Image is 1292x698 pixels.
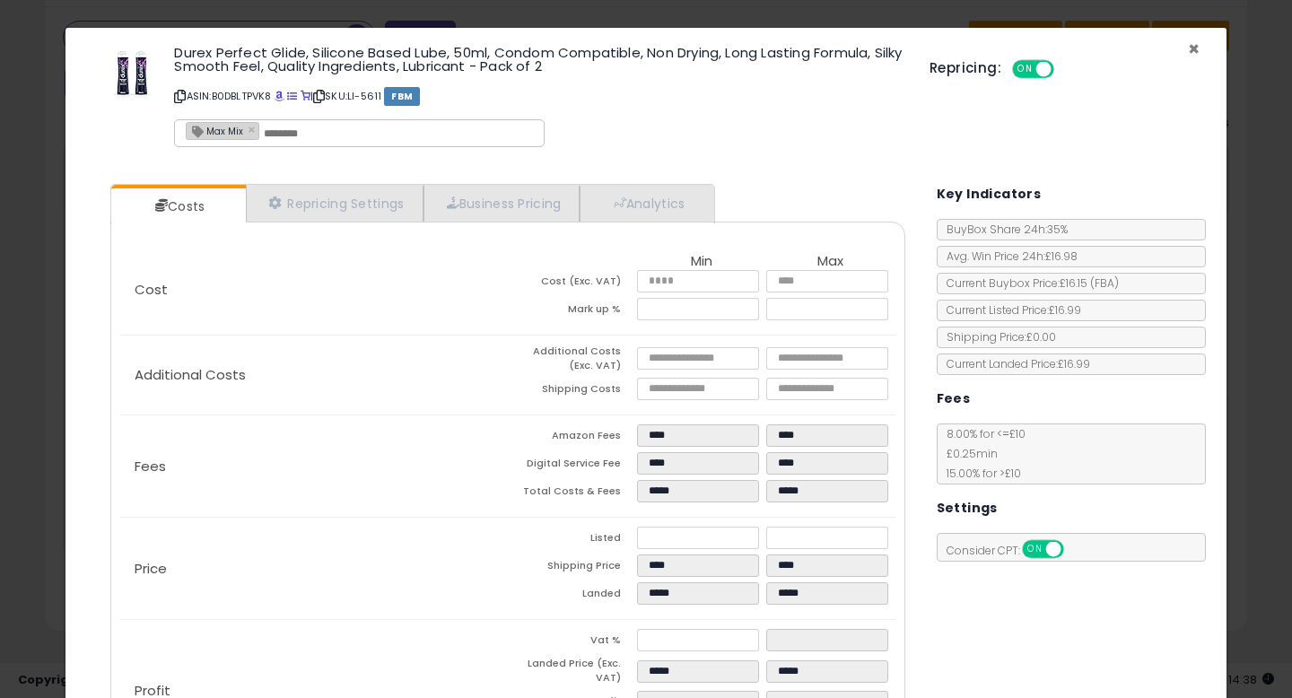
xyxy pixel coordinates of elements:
[938,249,1078,264] span: Avg. Win Price 24h: £16.98
[938,222,1068,237] span: BuyBox Share 24h: 35%
[508,452,637,480] td: Digital Service Fee
[938,302,1081,318] span: Current Listed Price: £16.99
[111,188,244,224] a: Costs
[106,46,160,100] img: 415H35+ZdgL._SL60_.jpg
[937,497,998,519] h5: Settings
[1014,62,1036,77] span: ON
[1188,36,1200,62] span: ×
[637,254,766,270] th: Min
[938,446,998,461] span: £0.25 min
[287,89,297,103] a: All offer listings
[1061,542,1089,557] span: OFF
[938,275,1119,291] span: Current Buybox Price:
[508,270,637,298] td: Cost (Exc. VAT)
[508,554,637,582] td: Shipping Price
[423,185,581,222] a: Business Pricing
[187,123,243,138] span: Max Mix
[508,480,637,508] td: Total Costs & Fees
[938,543,1087,558] span: Consider CPT:
[1052,62,1080,77] span: OFF
[937,388,971,410] h5: Fees
[580,185,712,222] a: Analytics
[508,629,637,657] td: Vat %
[508,582,637,610] td: Landed
[938,426,1026,481] span: 8.00 % for <= £10
[120,562,508,576] p: Price
[120,459,508,474] p: Fees
[120,368,508,382] p: Additional Costs
[384,87,420,106] span: FBM
[930,61,1001,75] h5: Repricing:
[938,329,1056,345] span: Shipping Price: £0.00
[120,684,508,698] p: Profit
[275,89,284,103] a: BuyBox page
[248,121,258,137] a: ×
[766,254,895,270] th: Max
[120,283,508,297] p: Cost
[174,46,903,73] h3: Durex Perfect Glide, Silicone Based Lube, 50ml, Condom Compatible, Non Drying, Long Lasting Formu...
[508,424,637,452] td: Amazon Fees
[508,657,637,690] td: Landed Price (Exc. VAT)
[508,345,637,378] td: Additional Costs (Exc. VAT)
[1024,542,1046,557] span: ON
[508,378,637,406] td: Shipping Costs
[938,466,1021,481] span: 15.00 % for > £10
[301,89,310,103] a: Your listing only
[1090,275,1119,291] span: ( FBA )
[938,356,1090,371] span: Current Landed Price: £16.99
[1060,275,1119,291] span: £16.15
[937,183,1042,205] h5: Key Indicators
[174,82,903,110] p: ASIN: B0DBLTPVK8 | SKU: LI-5611
[508,527,637,554] td: Listed
[508,298,637,326] td: Mark up %
[246,185,423,222] a: Repricing Settings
